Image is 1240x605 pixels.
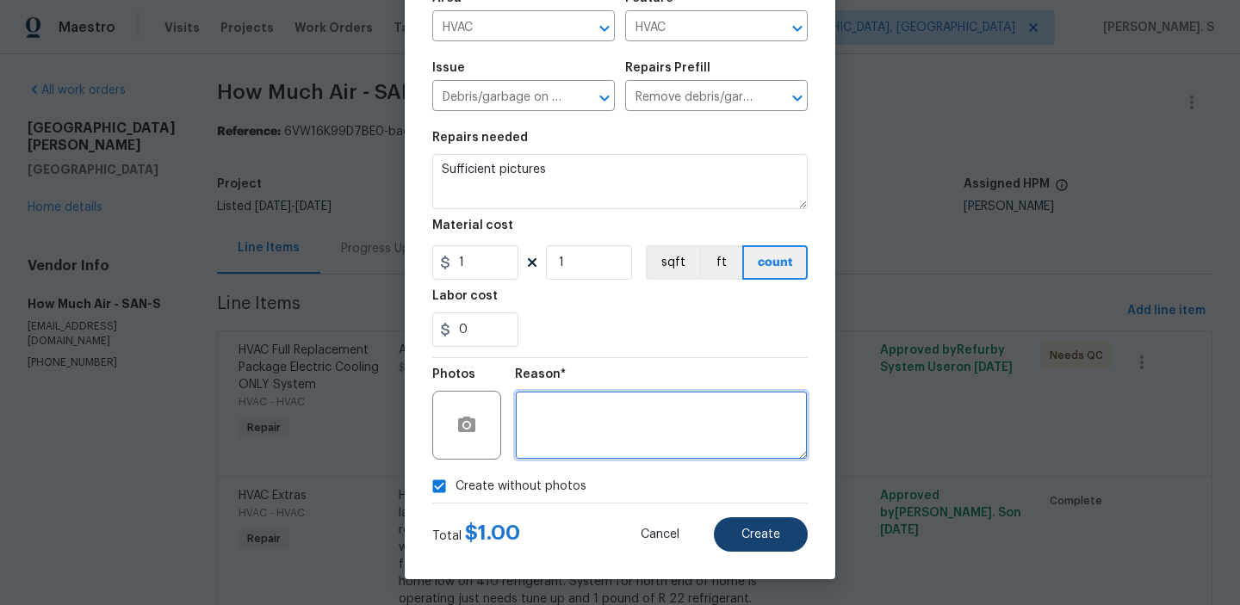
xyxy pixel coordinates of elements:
[592,16,617,40] button: Open
[646,245,699,280] button: sqft
[785,16,809,40] button: Open
[456,478,586,496] span: Create without photos
[625,62,710,74] h5: Repairs Prefill
[699,245,742,280] button: ft
[432,219,513,232] h5: Material cost
[742,245,808,280] button: count
[515,368,566,380] h5: Reason*
[641,528,679,541] span: Cancel
[432,290,498,302] h5: Labor cost
[432,524,520,545] div: Total
[432,368,475,380] h5: Photos
[613,517,707,552] button: Cancel
[741,528,780,541] span: Create
[785,86,809,110] button: Open
[432,62,465,74] h5: Issue
[432,154,808,209] textarea: Sufficient pictures
[714,517,808,552] button: Create
[432,132,528,144] h5: Repairs needed
[592,86,617,110] button: Open
[465,522,520,543] span: $ 1.00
